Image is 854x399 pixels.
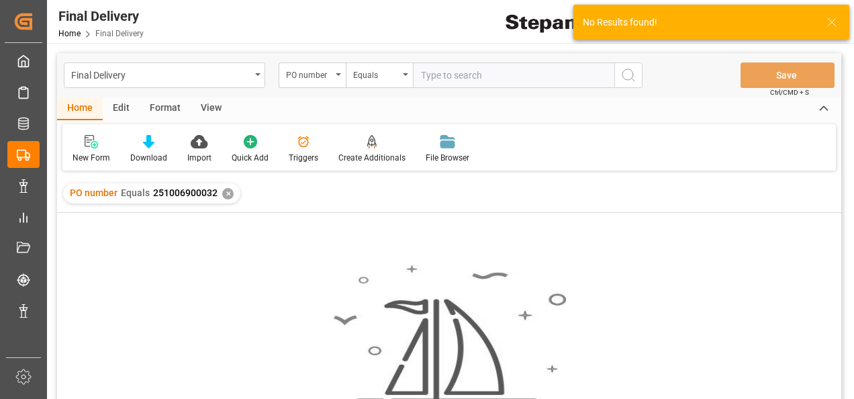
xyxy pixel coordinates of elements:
div: Home [57,97,103,120]
div: View [191,97,232,120]
button: open menu [64,62,265,88]
span: 251006900032 [153,187,218,198]
span: Ctrl/CMD + S [770,87,809,97]
span: PO number [70,187,117,198]
img: Stepan_Company_logo.svg.png_1713531530.png [506,10,604,34]
div: Triggers [289,152,318,164]
div: PO number [286,66,332,81]
div: Import [187,152,211,164]
div: Final Delivery [71,66,250,83]
div: ✕ [222,188,234,199]
div: New Form [73,152,110,164]
span: Equals [121,187,150,198]
input: Type to search [413,62,614,88]
button: open menu [346,62,413,88]
a: Home [58,29,81,38]
div: Format [140,97,191,120]
div: Create Additionals [338,152,406,164]
div: Download [130,152,167,164]
button: search button [614,62,643,88]
div: File Browser [426,152,469,164]
div: Final Delivery [58,6,144,26]
button: Save [741,62,835,88]
div: Quick Add [232,152,269,164]
div: Equals [353,66,399,81]
button: open menu [279,62,346,88]
div: Edit [103,97,140,120]
div: No Results found! [583,15,814,30]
